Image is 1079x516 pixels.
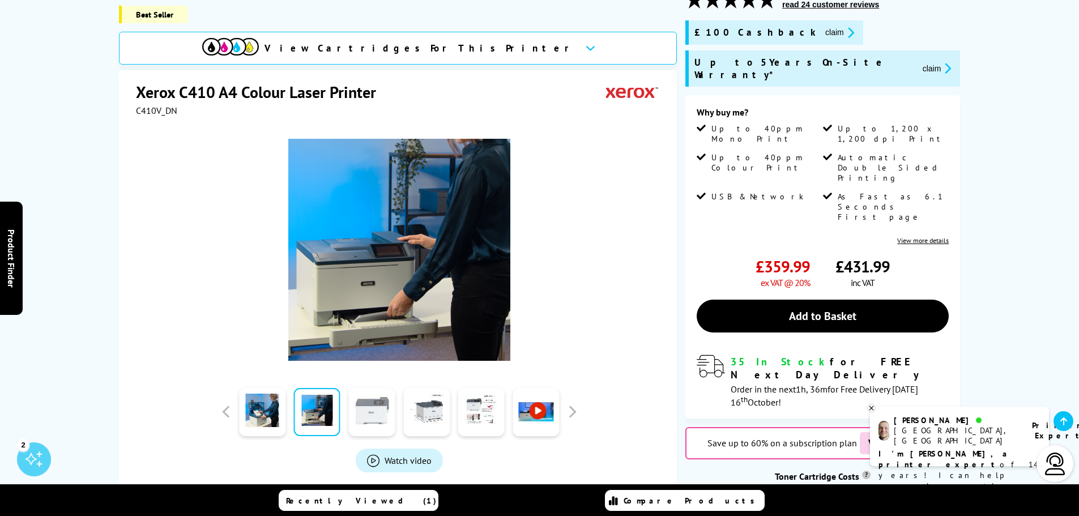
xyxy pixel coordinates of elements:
button: promo-description [822,26,858,39]
span: Up to 40ppm Mono Print [711,123,820,144]
img: Xerox [606,82,658,103]
img: Xerox C410 Thumbnail [288,139,510,361]
div: [GEOGRAPHIC_DATA], [GEOGRAPHIC_DATA] [894,425,1018,446]
a: Recently Viewed (1) [279,490,438,511]
h1: Xerox C410 A4 Colour Laser Printer [136,82,387,103]
b: I'm [PERSON_NAME], a printer expert [878,449,1010,470]
span: Up to 1,200 x 1,200 dpi Print [838,123,946,144]
span: Product Finder [6,229,17,287]
span: Up to 40ppm Colour Print [711,152,820,173]
div: [PERSON_NAME] [894,415,1018,425]
a: View more details [897,236,949,245]
a: Compare Products [605,490,765,511]
span: inc VAT [851,277,875,288]
span: Automatic Double Sided Printing [838,152,946,183]
span: Watch video [385,455,432,466]
img: user-headset-light.svg [1044,453,1067,475]
span: View Cartridges For This Printer [265,42,576,54]
span: Up to 5 Years On-Site Warranty* [694,56,914,81]
img: ashley-livechat.png [878,421,889,441]
span: Best Seller [119,6,187,23]
a: Product_All_Videos [356,449,443,472]
div: for FREE Next Day Delivery [731,355,949,381]
p: of 14 years! I can help you choose the right product [878,449,1040,502]
div: Toner Cartridge Costs [685,471,960,482]
sup: th [741,394,748,404]
div: modal_delivery [697,355,949,407]
span: View [860,432,919,454]
span: USB & Network [711,191,804,202]
img: View Cartridges [202,38,259,56]
span: £100 Cashback [694,26,816,39]
div: 2 [17,438,29,451]
span: £431.99 [835,256,890,277]
span: C410V_DN [136,105,177,116]
span: ex VAT @ 20% [761,277,810,288]
span: Recently Viewed (1) [286,496,437,506]
a: Add to Basket [697,300,949,332]
span: Order in the next for Free Delivery [DATE] 16 October! [731,383,918,408]
span: Save up to 60% on a subscription plan [707,437,857,449]
span: £359.99 [756,256,810,277]
span: As Fast as 6.1 Seconds First page [838,191,946,222]
span: 35 In Stock [731,355,830,368]
div: Why buy me? [697,106,949,123]
sup: Cost per page [862,471,871,479]
button: promo-description [919,62,955,75]
span: 1h, 36m [796,383,828,395]
span: Compare Products [624,496,761,506]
